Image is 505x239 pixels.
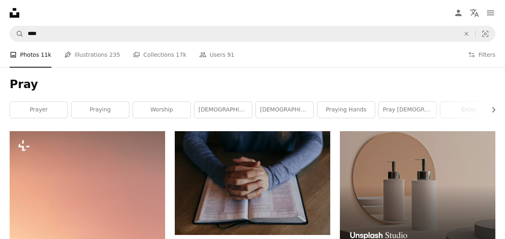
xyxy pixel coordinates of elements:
[486,102,495,118] button: scroll list to the right
[109,50,120,59] span: 235
[10,77,495,92] h1: Pray
[440,102,498,118] a: cross
[10,26,495,42] form: Find visuals sitewide
[194,102,252,118] a: [DEMOGRAPHIC_DATA]
[483,5,499,21] button: Menu
[72,102,129,118] a: praying
[468,42,495,68] button: Filters
[10,8,19,18] a: Home — Unsplash
[175,179,330,187] a: man holding his hands on open book
[476,26,495,41] button: Visual search
[256,102,313,118] a: [DEMOGRAPHIC_DATA]
[10,102,67,118] a: prayer
[227,50,234,59] span: 91
[317,102,375,118] a: praying hands
[133,102,190,118] a: worship
[199,42,235,68] a: Users 91
[64,42,120,68] a: Illustrations 235
[10,26,24,41] button: Search Unsplash
[458,26,475,41] button: Clear
[175,131,330,235] img: man holding his hands on open book
[466,5,483,21] button: Language
[450,5,466,21] a: Log in / Sign up
[133,42,186,68] a: Collections 17k
[379,102,436,118] a: pray [DEMOGRAPHIC_DATA]
[176,50,186,59] span: 17k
